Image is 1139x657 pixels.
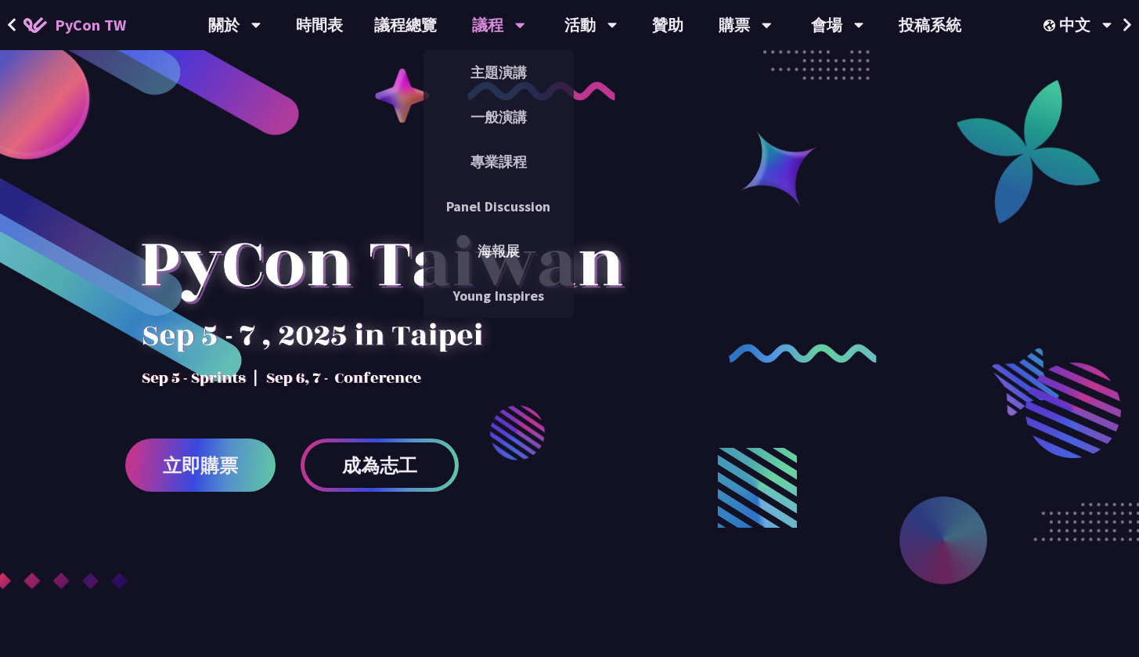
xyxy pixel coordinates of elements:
img: curly-2.e802c9f.png [729,344,877,363]
a: PyCon TW [8,5,142,45]
a: 專業課程 [424,143,574,180]
a: Young Inspires [424,277,574,314]
a: 成為志工 [301,439,459,492]
a: 立即購票 [125,439,276,492]
span: 成為志工 [342,456,417,475]
a: 主題演講 [424,54,574,91]
span: PyCon TW [55,13,126,37]
img: Locale Icon [1043,20,1059,31]
a: 一般演講 [424,99,574,135]
a: 海報展 [424,233,574,269]
span: 立即購票 [163,456,238,475]
img: Home icon of PyCon TW 2025 [23,17,47,33]
a: Panel Discussion [424,188,574,225]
